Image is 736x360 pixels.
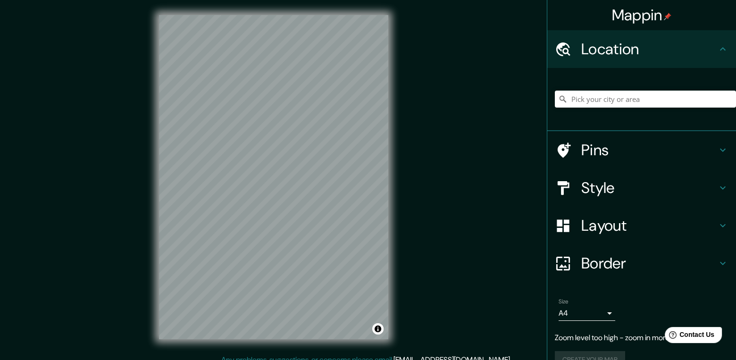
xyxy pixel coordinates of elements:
div: Pins [547,131,736,169]
h4: Border [581,254,717,273]
canvas: Map [159,15,388,339]
button: Toggle attribution [372,323,384,335]
h4: Pins [581,141,717,159]
h4: Location [581,40,717,59]
div: Layout [547,207,736,244]
div: Location [547,30,736,68]
img: pin-icon.png [664,13,671,20]
div: A4 [559,306,615,321]
input: Pick your city or area [555,91,736,108]
h4: Style [581,178,717,197]
p: Zoom level too high - zoom in more [555,332,728,343]
iframe: Help widget launcher [652,323,726,350]
h4: Mappin [612,6,672,25]
div: Border [547,244,736,282]
label: Size [559,298,569,306]
div: Style [547,169,736,207]
h4: Layout [581,216,717,235]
